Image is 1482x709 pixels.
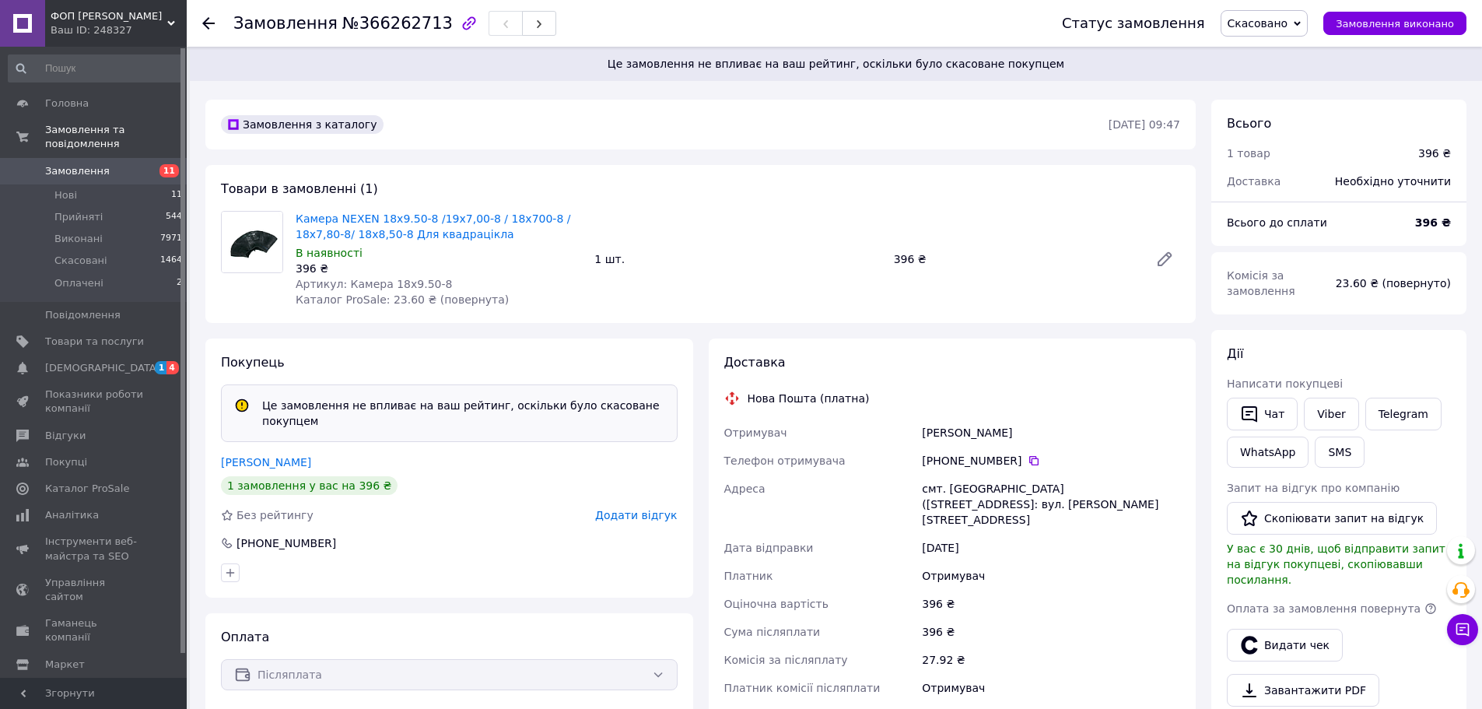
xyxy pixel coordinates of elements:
[45,361,160,375] span: [DEMOGRAPHIC_DATA]
[45,455,87,469] span: Покупці
[724,355,786,370] span: Доставка
[724,483,766,495] span: Адреса
[1062,16,1205,31] div: Статус замовлення
[221,630,269,644] span: Оплата
[1227,482,1400,494] span: Запит на відгук про компанію
[296,261,582,276] div: 396 ₴
[221,355,285,370] span: Покупець
[919,562,1183,590] div: Отримувач
[236,509,314,521] span: Без рейтингу
[724,598,829,610] span: Оціночна вартість
[724,654,848,666] span: Комісія за післяплату
[45,508,99,522] span: Аналітика
[724,626,821,638] span: Сума післяплати
[221,456,311,469] a: [PERSON_NAME]
[45,535,144,563] span: Інструменти веб-майстра та SEO
[166,210,182,224] span: 544
[54,210,103,224] span: Прийняті
[296,293,509,306] span: Каталог ProSale: 23.60 ₴ (повернута)
[1415,216,1451,229] b: 396 ₴
[221,181,378,196] span: Товари в замовленні (1)
[202,16,215,31] div: Повернутися назад
[724,455,846,467] span: Телефон отримувача
[221,476,398,495] div: 1 замовлення у вас на 396 ₴
[744,391,874,406] div: Нова Пошта (платна)
[1149,244,1180,275] a: Редагувати
[159,164,179,177] span: 11
[1365,398,1442,430] a: Telegram
[1336,18,1454,30] span: Замовлення виконано
[1227,502,1437,535] button: Скопіювати запит на відгук
[235,535,338,551] div: [PHONE_NUMBER]
[45,658,85,672] span: Маркет
[51,9,167,23] span: ФОП БУЙМІСТР С.Е.
[45,123,187,151] span: Замовлення та повідомлення
[45,97,89,111] span: Головна
[45,308,121,322] span: Повідомлення
[1227,602,1421,615] span: Оплата за замовлення повернута
[919,618,1183,646] div: 396 ₴
[54,276,103,290] span: Оплачені
[919,674,1183,702] div: Отримувач
[233,14,338,33] span: Замовлення
[342,14,453,33] span: №366262713
[45,576,144,604] span: Управління сайтом
[1227,377,1343,390] span: Написати покупцеві
[724,542,814,554] span: Дата відправки
[208,56,1463,72] span: Це замовлення не впливає на ваш рейтинг, оскільки було скасоване покупцем
[54,188,77,202] span: Нові
[1447,614,1478,645] button: Чат з покупцем
[919,475,1183,534] div: смт. [GEOGRAPHIC_DATA] ([STREET_ADDRESS]: вул. [PERSON_NAME][STREET_ADDRESS]
[1109,118,1180,131] time: [DATE] 09:47
[1336,277,1451,290] span: 23.60 ₴ (повернуто)
[296,278,452,290] span: Артикул: Камера 18х9.50-8
[1227,116,1271,131] span: Всього
[588,248,887,270] div: 1 шт.
[1323,12,1466,35] button: Замовлення виконано
[919,646,1183,674] div: 27.92 ₴
[1227,175,1281,188] span: Доставка
[256,398,671,429] div: Це замовлення не впливає на ваш рейтинг, оскільки було скасоване покупцем
[45,482,129,496] span: Каталог ProSale
[1227,437,1309,468] a: WhatsApp
[221,115,384,134] div: Замовлення з каталогу
[724,570,773,582] span: Платник
[1227,542,1445,586] span: У вас є 30 днів, щоб відправити запит на відгук покупцеві, скопіювавши посилання.
[919,534,1183,562] div: [DATE]
[8,54,184,82] input: Пошук
[724,426,787,439] span: Отримувач
[1227,398,1298,430] button: Чат
[1228,17,1288,30] span: Скасовано
[296,247,363,259] span: В наявності
[155,361,167,374] span: 1
[724,682,881,694] span: Платник комісії післяплати
[45,616,144,644] span: Гаманець компанії
[54,254,107,268] span: Скасовані
[160,254,182,268] span: 1464
[1227,147,1270,160] span: 1 товар
[160,232,182,246] span: 7971
[45,335,144,349] span: Товари та послуги
[922,453,1180,469] div: [PHONE_NUMBER]
[51,23,187,37] div: Ваш ID: 248327
[1326,164,1460,198] div: Необхідно уточнити
[1227,674,1379,707] a: Завантажити PDF
[1304,398,1358,430] a: Viber
[1315,437,1365,468] button: SMS
[1227,269,1295,297] span: Комісія за замовлення
[595,509,677,521] span: Додати відгук
[45,388,144,416] span: Показники роботи компанії
[1418,146,1451,161] div: 396 ₴
[45,164,110,178] span: Замовлення
[1227,216,1327,229] span: Всього до сплати
[919,590,1183,618] div: 396 ₴
[222,212,282,272] img: Камера NEXEN 18х9.50-8 /19х7,00-8 / 18х700-8 / 18х7,80-8/ 18х8,50-8 Для квадрацікла
[166,361,179,374] span: 4
[177,276,182,290] span: 2
[1227,346,1243,361] span: Дії
[1227,629,1343,662] button: Видати чек
[888,248,1143,270] div: 396 ₴
[54,232,103,246] span: Виконані
[296,212,570,240] a: Камера NEXEN 18х9.50-8 /19х7,00-8 / 18х700-8 / 18х7,80-8/ 18х8,50-8 Для квадрацікла
[171,188,182,202] span: 11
